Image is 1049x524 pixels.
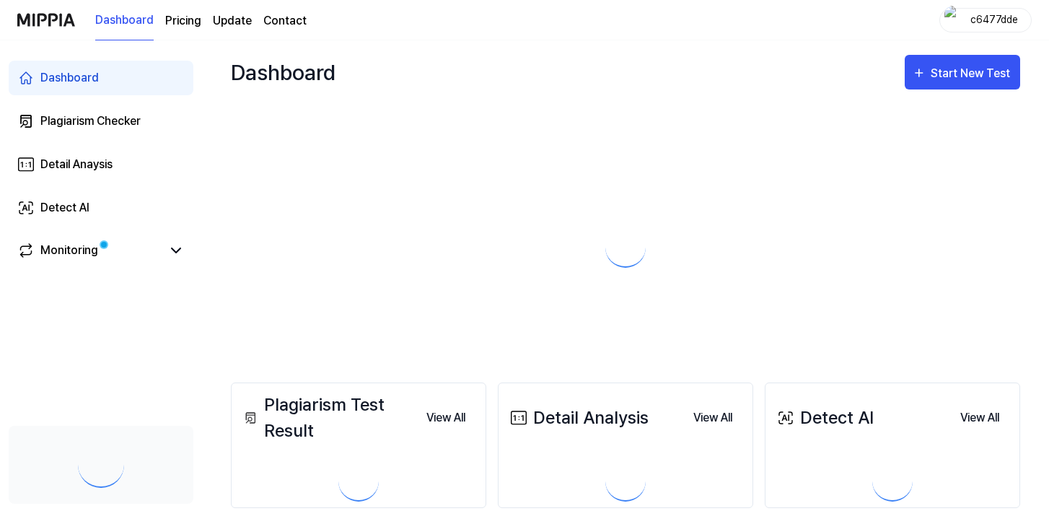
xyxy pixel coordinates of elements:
[905,55,1020,89] button: Start New Test
[949,403,1011,432] button: View All
[682,403,744,432] button: View All
[931,64,1013,83] div: Start New Test
[774,405,874,431] div: Detect AI
[944,6,962,35] img: profile
[263,12,307,30] a: Contact
[231,55,335,89] div: Dashboard
[40,113,141,130] div: Plagiarism Checker
[165,12,201,30] a: Pricing
[40,199,89,217] div: Detect AI
[9,147,193,182] a: Detail Anaysis
[40,69,99,87] div: Dashboard
[966,12,1022,27] div: c6477dde
[949,403,1011,432] a: View All
[682,403,744,432] a: View All
[415,403,477,432] a: View All
[9,191,193,225] a: Detect AI
[9,61,193,95] a: Dashboard
[40,242,98,259] div: Monitoring
[95,1,154,40] a: Dashboard
[40,156,113,173] div: Detail Anaysis
[240,392,415,444] div: Plagiarism Test Result
[9,104,193,139] a: Plagiarism Checker
[507,405,649,431] div: Detail Analysis
[939,8,1032,32] button: profilec6477dde
[213,12,252,30] a: Update
[17,242,162,259] a: Monitoring
[415,403,477,432] button: View All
